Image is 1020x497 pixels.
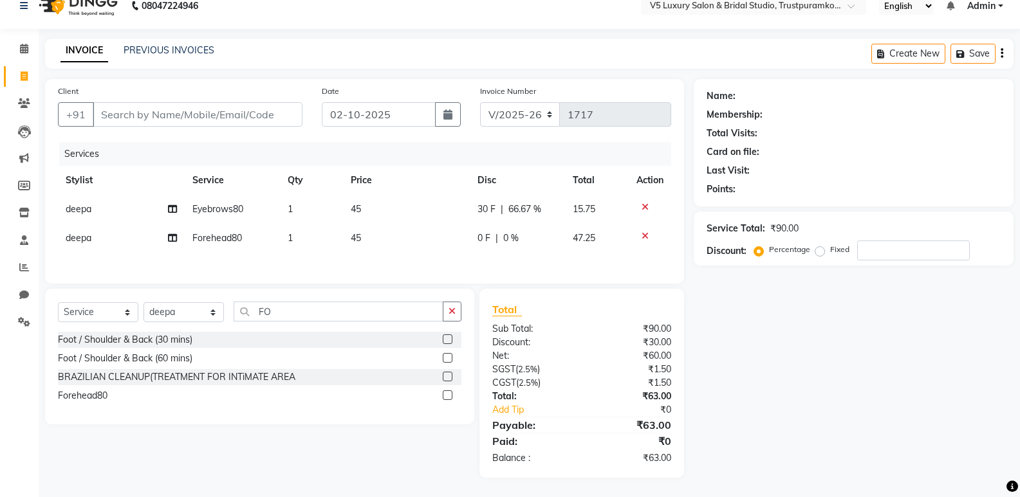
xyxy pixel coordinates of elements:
span: 15.75 [573,203,595,215]
span: 2.5% [518,364,537,374]
div: Service Total: [707,222,765,235]
span: deepa [66,203,91,215]
div: ₹63.00 [582,390,681,403]
button: Save [950,44,996,64]
div: Sub Total: [483,322,582,336]
th: Service [185,166,280,195]
div: ( ) [483,363,582,376]
div: Membership: [707,108,763,122]
span: Forehead80 [192,232,242,244]
span: deepa [66,232,91,244]
label: Fixed [830,244,849,255]
div: ₹90.00 [770,222,799,235]
label: Date [322,86,339,97]
div: Balance : [483,451,582,465]
span: 0 % [503,231,519,245]
div: ₹60.00 [582,349,681,363]
button: Create New [871,44,945,64]
div: ₹0 [582,433,681,449]
div: ₹63.00 [582,451,681,465]
div: Services [59,142,681,166]
span: 66.67 % [508,203,541,216]
input: Search by Name/Mobile/Email/Code [93,102,302,127]
span: Eyebrows80 [192,203,243,215]
div: ₹1.50 [582,363,681,376]
label: Percentage [769,244,810,255]
span: Total [492,303,522,316]
div: ₹63.00 [582,417,681,433]
div: Points: [707,183,736,196]
span: CGST [492,377,516,388]
th: Disc [470,166,566,195]
span: 47.25 [573,232,595,244]
th: Total [565,166,629,195]
div: Paid: [483,433,582,449]
div: Foot / Shoulder & Back (30 mins) [58,333,192,347]
span: 1 [288,203,293,215]
div: Total Visits: [707,127,757,140]
span: 1 [288,232,293,244]
div: Total: [483,390,582,403]
th: Stylist [58,166,185,195]
div: ₹0 [598,403,681,417]
a: Add Tip [483,403,598,417]
div: Name: [707,89,736,103]
div: BRAZILIAN CLEANUP(TREATMENT FOR INTiMATE AREA [58,370,295,384]
label: Invoice Number [480,86,536,97]
div: Last Visit: [707,164,750,177]
span: 30 F [478,203,496,216]
div: Foot / Shoulder & Back (60 mins) [58,352,192,365]
div: Net: [483,349,582,363]
a: INVOICE [60,39,108,62]
th: Action [629,166,671,195]
input: Search or Scan [234,302,443,321]
span: 45 [351,203,361,215]
span: 45 [351,232,361,244]
span: SGST [492,363,515,375]
span: 0 F [478,231,490,245]
span: | [496,231,498,245]
a: PREVIOUS INVOICES [124,44,214,56]
div: Discount: [707,244,746,258]
div: Payable: [483,417,582,433]
span: | [501,203,503,216]
div: ₹30.00 [582,336,681,349]
button: +91 [58,102,94,127]
div: ₹1.50 [582,376,681,390]
div: Card on file: [707,145,759,159]
div: Discount: [483,336,582,349]
th: Price [343,166,469,195]
span: 2.5% [519,377,538,388]
th: Qty [280,166,344,195]
label: Client [58,86,79,97]
div: ₹90.00 [582,322,681,336]
div: Forehead80 [58,389,107,402]
div: ( ) [483,376,582,390]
